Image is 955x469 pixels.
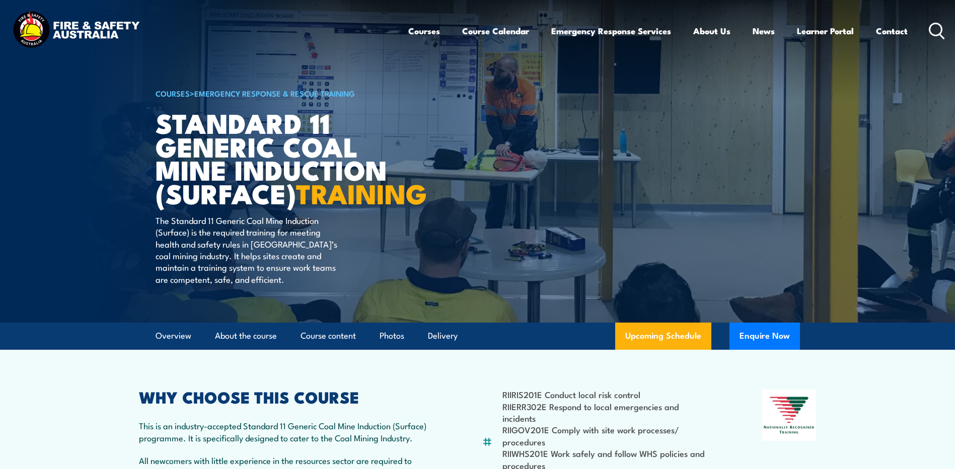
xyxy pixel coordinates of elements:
a: About Us [693,18,730,44]
img: Nationally Recognised Training logo. [762,389,817,441]
a: Learner Portal [797,18,854,44]
a: Photos [380,323,404,349]
p: The Standard 11 Generic Coal Mine Induction (Surface) is the required training for meeting health... [156,214,339,285]
a: Overview [156,323,191,349]
a: Emergency Response Services [551,18,671,44]
a: Course Calendar [462,18,529,44]
a: Contact [876,18,908,44]
h6: > [156,87,404,99]
a: COURSES [156,88,190,99]
a: Delivery [428,323,458,349]
a: Upcoming Schedule [615,323,711,350]
a: News [753,18,775,44]
p: This is an industry-accepted Standard 11 Generic Coal Mine Induction (Surface) programme. It is s... [139,420,433,443]
li: RIIERR302E Respond to local emergencies and incidents [502,401,713,424]
a: Courses [408,18,440,44]
a: About the course [215,323,277,349]
a: Course content [301,323,356,349]
li: RIIGOV201E Comply with site work processes/ procedures [502,424,713,447]
li: RIIRIS201E Conduct local risk control [502,388,713,400]
button: Enquire Now [729,323,800,350]
strong: TRAINING [296,172,427,213]
a: Emergency Response & Rescue Training [194,88,355,99]
h2: WHY CHOOSE THIS COURSE [139,389,433,404]
h1: Standard 11 Generic Coal Mine Induction (Surface) [156,111,404,205]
